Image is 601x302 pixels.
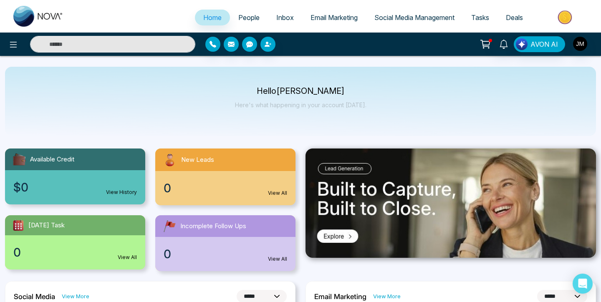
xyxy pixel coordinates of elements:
[181,155,214,165] span: New Leads
[471,13,489,22] span: Tasks
[573,274,593,294] div: Open Intercom Messenger
[235,88,366,95] p: Hello [PERSON_NAME]
[573,37,587,51] img: User Avatar
[150,148,300,205] a: New Leads0View All
[203,13,222,22] span: Home
[366,10,463,25] a: Social Media Management
[12,219,25,232] img: todayTask.svg
[268,255,287,263] a: View All
[28,221,65,230] span: [DATE] Task
[497,10,531,25] a: Deals
[302,10,366,25] a: Email Marketing
[238,13,260,22] span: People
[13,244,21,261] span: 0
[314,292,366,301] h2: Email Marketing
[506,13,523,22] span: Deals
[164,179,171,197] span: 0
[268,189,287,197] a: View All
[118,254,137,261] a: View All
[13,179,28,196] span: $0
[164,245,171,263] span: 0
[535,8,596,27] img: Market-place.gif
[180,221,246,231] span: Incomplete Follow Ups
[12,152,27,167] img: availableCredit.svg
[14,292,55,301] h2: Social Media
[162,152,178,168] img: newLeads.svg
[311,13,358,22] span: Email Marketing
[13,6,63,27] img: Nova CRM Logo
[516,38,528,50] img: Lead Flow
[373,292,401,300] a: View More
[150,215,300,271] a: Incomplete Follow Ups0View All
[463,10,497,25] a: Tasks
[268,10,302,25] a: Inbox
[230,10,268,25] a: People
[514,36,565,52] button: AVON AI
[235,101,366,108] p: Here's what happening in your account [DATE].
[106,189,137,196] a: View History
[195,10,230,25] a: Home
[530,39,558,49] span: AVON AI
[276,13,294,22] span: Inbox
[306,148,596,258] img: .
[162,219,177,234] img: followUps.svg
[30,155,74,164] span: Available Credit
[62,292,89,300] a: View More
[374,13,455,22] span: Social Media Management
